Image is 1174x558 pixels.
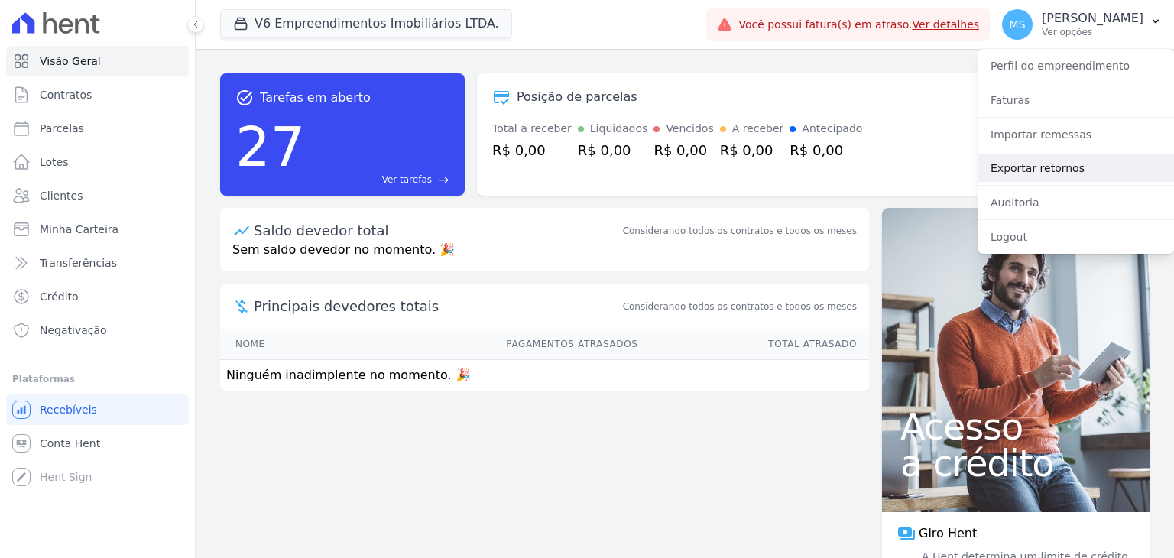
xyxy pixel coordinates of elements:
div: Considerando todos os contratos e todos os meses [623,224,857,238]
span: Negativação [40,323,107,338]
a: Ver detalhes [913,18,980,31]
span: Recebíveis [40,402,97,417]
div: Total a receber [492,121,572,137]
span: MS [1010,19,1026,30]
a: Parcelas [6,113,189,144]
div: Posição de parcelas [517,88,637,106]
span: Tarefas em aberto [260,89,371,107]
p: Ver opções [1042,26,1143,38]
a: Importar remessas [978,121,1174,148]
a: Ver tarefas east [312,173,449,187]
span: Você possui fatura(s) em atraso. [738,17,979,33]
a: Logout [978,223,1174,251]
a: Clientes [6,180,189,211]
span: Visão Geral [40,54,101,69]
span: Minha Carteira [40,222,118,237]
a: Negativação [6,315,189,346]
td: Ninguém inadimplente no momento. 🎉 [220,360,869,391]
span: Conta Hent [40,436,100,451]
a: Transferências [6,248,189,278]
button: V6 Empreendimentos Imobiliários LTDA. [220,9,512,38]
div: R$ 0,00 [720,140,784,161]
div: Vencidos [666,121,713,137]
div: R$ 0,00 [578,140,648,161]
a: Faturas [978,86,1174,114]
span: Giro Hent [919,524,977,543]
p: [PERSON_NAME] [1042,11,1143,26]
a: Conta Hent [6,428,189,459]
a: Lotes [6,147,189,177]
p: Sem saldo devedor no momento. 🎉 [220,241,869,271]
span: east [438,174,449,186]
span: Lotes [40,154,69,170]
span: Principais devedores totais [254,296,620,316]
a: Crédito [6,281,189,312]
span: Clientes [40,188,83,203]
span: task_alt [235,89,254,107]
span: Parcelas [40,121,84,136]
a: Exportar retornos [978,154,1174,182]
span: Crédito [40,289,79,304]
a: Auditoria [978,189,1174,216]
span: Ver tarefas [382,173,432,187]
a: Perfil do empreendimento [978,52,1174,79]
th: Total Atrasado [638,329,869,360]
div: R$ 0,00 [790,140,862,161]
div: R$ 0,00 [653,140,713,161]
th: Nome [220,329,336,360]
div: Liquidados [590,121,648,137]
span: Considerando todos os contratos e todos os meses [623,300,857,313]
div: A receber [732,121,784,137]
a: Contratos [6,79,189,110]
div: Antecipado [802,121,862,137]
span: Acesso [900,408,1131,445]
a: Minha Carteira [6,214,189,245]
div: Saldo devedor total [254,220,620,241]
span: a crédito [900,445,1131,482]
button: MS [PERSON_NAME] Ver opções [990,3,1174,46]
a: Visão Geral [6,46,189,76]
a: Recebíveis [6,394,189,425]
th: Pagamentos Atrasados [336,329,639,360]
span: Contratos [40,87,92,102]
div: Plataformas [12,370,183,388]
div: 27 [235,107,306,187]
div: R$ 0,00 [492,140,572,161]
span: Transferências [40,255,117,271]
